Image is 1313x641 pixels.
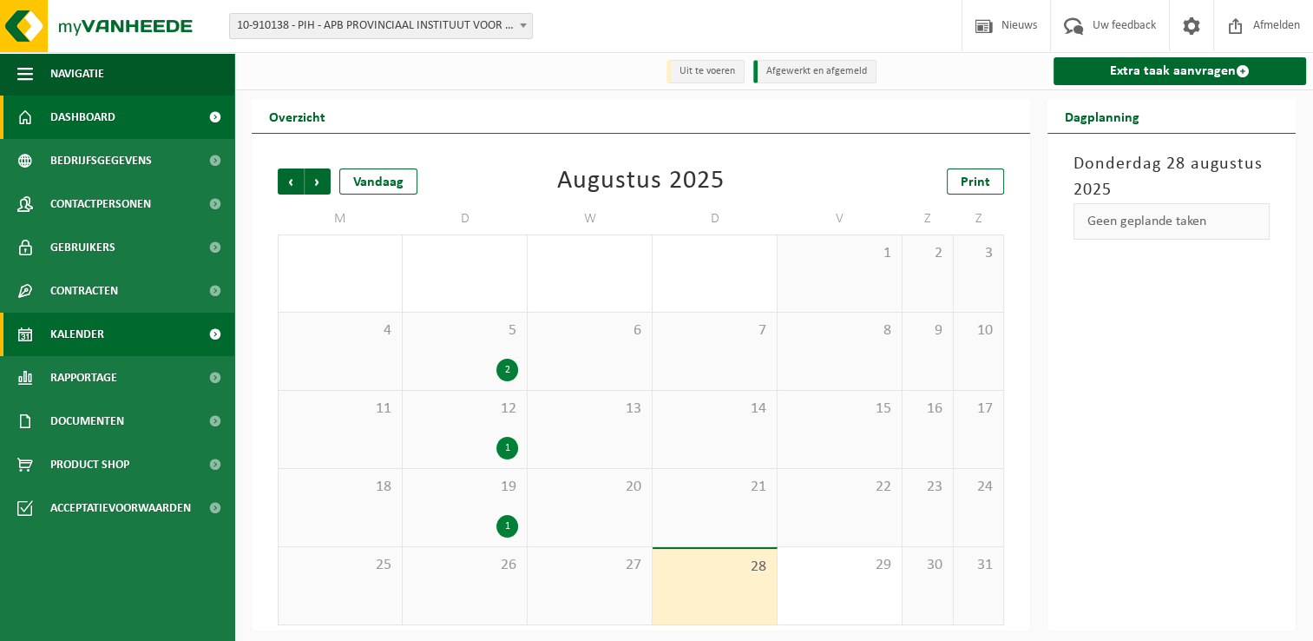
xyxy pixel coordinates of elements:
span: 30 [911,556,944,575]
td: M [278,203,403,235]
div: 1 [496,515,518,538]
span: 6 [536,321,643,340]
span: 10-910138 - PIH - APB PROVINCIAAL INSTITUUT VOOR HYGIENE - ANTWERPEN [230,14,532,38]
span: Bedrijfsgegevens [50,139,152,182]
span: 20 [536,478,643,497]
span: 17 [962,400,995,419]
span: 23 [911,478,944,497]
span: Vorige [278,169,304,195]
span: 10 [962,321,995,340]
span: 4 [287,321,393,340]
span: Contactpersonen [50,182,151,226]
h2: Dagplanning [1047,99,1157,133]
span: 1 [786,244,893,263]
span: Navigatie [50,52,104,96]
a: Extra taak aanvragen [1054,57,1306,85]
span: 31 [962,556,995,575]
span: 2 [911,244,944,263]
span: 7 [661,321,768,340]
span: 18 [287,478,393,497]
span: Kalender [50,313,104,356]
td: V [778,203,903,235]
span: 27 [536,556,643,575]
span: 25 [287,556,393,575]
div: 2 [496,359,518,381]
span: Contracten [50,269,118,313]
h3: Donderdag 28 augustus 2025 [1073,151,1270,203]
span: 10-910138 - PIH - APB PROVINCIAAL INSTITUUT VOOR HYGIENE - ANTWERPEN [229,13,533,39]
a: Print [947,169,1004,195]
div: Geen geplande taken [1073,203,1270,240]
span: 9 [911,321,944,340]
span: Acceptatievoorwaarden [50,486,191,530]
span: 8 [786,321,893,340]
td: Z [903,203,954,235]
span: 16 [911,400,944,419]
td: W [528,203,653,235]
span: 12 [411,400,518,419]
div: Vandaag [339,169,417,195]
span: Product Shop [50,443,129,486]
td: D [653,203,778,235]
div: Augustus 2025 [557,169,725,195]
span: Volgende [305,169,331,195]
span: Gebruikers [50,226,115,269]
span: 24 [962,478,995,497]
h2: Overzicht [252,99,343,133]
span: 19 [411,478,518,497]
span: Rapportage [50,356,117,400]
td: D [403,203,528,235]
span: 5 [411,321,518,340]
span: 14 [661,400,768,419]
li: Afgewerkt en afgemeld [753,60,876,83]
div: 1 [496,437,518,459]
span: 26 [411,556,518,575]
span: 29 [786,556,893,575]
span: Print [961,175,990,189]
span: 3 [962,244,995,263]
span: Dashboard [50,96,115,139]
span: 11 [287,400,393,419]
li: Uit te voeren [666,60,745,83]
td: Z [954,203,1005,235]
span: Documenten [50,400,124,443]
span: 22 [786,478,893,497]
span: 21 [661,478,768,497]
span: 28 [661,558,768,577]
span: 15 [786,400,893,419]
span: 13 [536,400,643,419]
